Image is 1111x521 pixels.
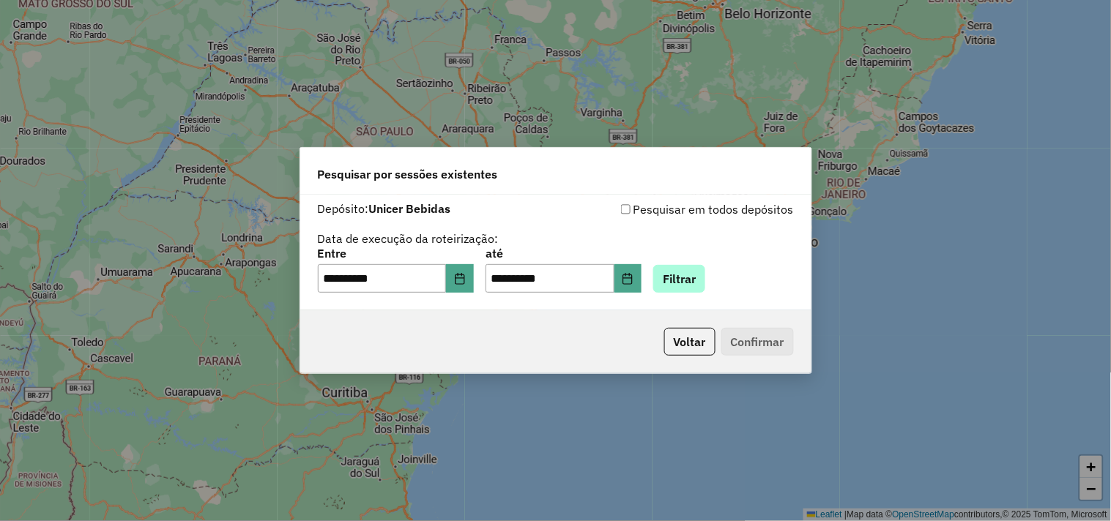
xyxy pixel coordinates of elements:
[318,165,498,183] span: Pesquisar por sessões existentes
[369,201,451,216] strong: Unicer Bebidas
[318,244,474,262] label: Entre
[318,200,451,217] label: Depósito:
[556,200,794,218] div: Pesquisar em todos depósitos
[486,244,642,262] label: até
[318,230,499,247] label: Data de execução da roteirização:
[653,265,705,293] button: Filtrar
[614,264,642,293] button: Choose Date
[446,264,474,293] button: Choose Date
[664,328,716,356] button: Voltar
